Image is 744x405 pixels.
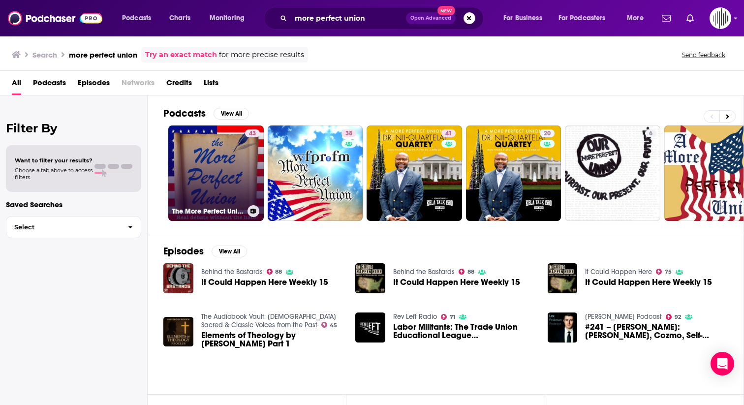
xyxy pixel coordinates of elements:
img: Elements of Theology by Proclus Part 1 [163,317,193,347]
h3: Search [32,50,57,60]
input: Search podcasts, credits, & more... [291,10,406,26]
a: All [12,75,21,95]
span: #241 – [PERSON_NAME]: [PERSON_NAME], Cozmo, Self-Driving Cars, and the Future of Robotics [585,323,728,340]
span: 20 [544,129,551,139]
span: 71 [450,315,455,319]
img: #241 – Boris Sofman: Waymo, Cozmo, Self-Driving Cars, and the Future of Robotics [548,312,578,343]
h3: The More Perfect Union [172,207,244,216]
a: 75 [656,269,672,275]
a: 43The More Perfect Union [168,125,264,221]
div: Search podcasts, credits, & more... [273,7,493,30]
a: 88 [459,269,474,275]
span: 88 [275,270,282,274]
button: open menu [552,10,620,26]
a: Lex Fridman Podcast [585,312,662,321]
button: open menu [496,10,555,26]
button: Open AdvancedNew [406,12,456,24]
a: Elements of Theology by Proclus Part 1 [201,331,344,348]
span: Charts [169,11,190,25]
h2: Filter By [6,121,141,135]
a: Episodes [78,75,110,95]
button: open menu [203,10,257,26]
span: 41 [445,129,452,139]
a: Labor Militants: The Trade Union Educational League (TUEL) [393,323,536,340]
a: Podcasts [33,75,66,95]
a: Try an exact match [145,49,217,61]
span: Labor Militants: The Trade Union Educational League ([PERSON_NAME]) [393,323,536,340]
a: 43 [245,129,260,137]
span: Elements of Theology by [PERSON_NAME] Part 1 [201,331,344,348]
a: The Audiobook Vault: Catholic Sacred & Classic Voices from the Past [201,312,336,329]
a: 88 [267,269,282,275]
a: 41 [441,129,456,137]
span: 92 [675,315,681,319]
button: open menu [115,10,164,26]
img: It Could Happen Here Weekly 15 [163,263,193,293]
span: Choose a tab above to access filters. [15,167,93,181]
a: Charts [163,10,196,26]
a: Credits [166,75,192,95]
a: Behind the Bastards [393,268,455,276]
button: View All [212,246,247,257]
span: Select [6,224,120,230]
a: It Could Happen Here Weekly 15 [393,278,520,286]
a: It Could Happen Here Weekly 15 [201,278,328,286]
a: 20 [540,129,555,137]
a: Rev Left Radio [393,312,437,321]
a: 6 [565,125,660,221]
a: 92 [666,314,681,320]
button: View All [214,108,249,120]
img: It Could Happen Here Weekly 15 [355,263,385,293]
a: 20 [466,125,561,221]
span: 6 [649,129,652,139]
img: Podchaser - Follow, Share and Rate Podcasts [8,9,102,28]
a: 38 [341,129,356,137]
span: For Podcasters [558,11,606,25]
a: Lists [204,75,218,95]
a: It Could Happen Here Weekly 15 [585,278,712,286]
p: Saved Searches [6,200,141,209]
button: Select [6,216,141,238]
span: Podcasts [122,11,151,25]
span: 45 [330,323,337,328]
a: PodcastsView All [163,107,249,120]
a: 38 [268,125,363,221]
a: Show notifications dropdown [682,10,698,27]
button: Show profile menu [710,7,731,29]
span: Networks [122,75,155,95]
img: It Could Happen Here Weekly 15 [548,263,578,293]
span: for more precise results [219,49,304,61]
a: #241 – Boris Sofman: Waymo, Cozmo, Self-Driving Cars, and the Future of Robotics [585,323,728,340]
span: 75 [665,270,672,274]
span: Monitoring [210,11,245,25]
h2: Episodes [163,245,204,257]
a: 45 [321,322,338,328]
a: Show notifications dropdown [658,10,675,27]
span: 38 [345,129,352,139]
span: 43 [249,129,256,139]
span: For Business [503,11,542,25]
img: Labor Militants: The Trade Union Educational League (TUEL) [355,312,385,343]
span: Open Advanced [410,16,451,21]
a: 6 [645,129,656,137]
button: open menu [620,10,656,26]
h3: more perfect union [69,50,137,60]
span: 88 [467,270,474,274]
img: User Profile [710,7,731,29]
a: It Could Happen Here [585,268,652,276]
span: Logged in as gpg2 [710,7,731,29]
span: Want to filter your results? [15,157,93,164]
